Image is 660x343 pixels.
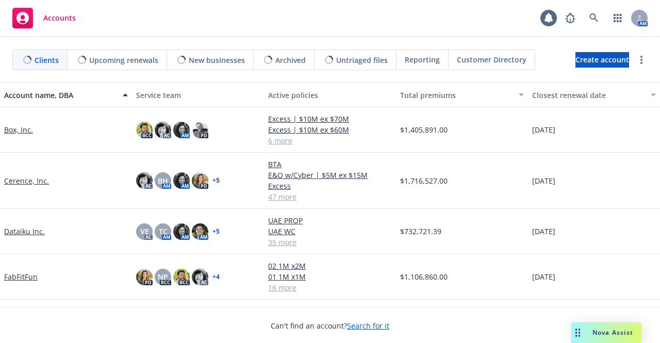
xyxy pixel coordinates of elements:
span: Can't find an account? [271,320,389,331]
button: Nova Assist [571,322,641,343]
a: more [635,54,648,66]
span: [DATE] [532,226,555,237]
a: Box, Inc. [4,124,33,135]
button: Service team [132,83,264,107]
a: UAE WC [268,226,392,237]
button: Total premiums [396,83,528,107]
a: E&O w/Cyber | $5M ex $15M Excess [268,170,392,191]
img: photo [136,122,153,138]
a: 02 1M x2M [268,260,392,271]
span: BH [158,175,168,186]
img: photo [136,172,153,189]
span: Accounts [43,14,76,22]
a: 01 1M x1M [268,271,392,282]
span: NP [158,271,168,282]
div: Total premiums [400,90,513,101]
a: Dataiku Inc. [4,226,45,237]
a: + 4 [212,274,220,280]
span: Nova Assist [592,328,633,337]
span: [DATE] [532,175,555,186]
a: 47 more [268,191,392,202]
a: Report a Bug [560,8,581,28]
span: TC [159,226,168,237]
button: Active policies [264,83,396,107]
div: Drag to move [571,322,584,343]
span: Customer Directory [457,54,526,65]
img: photo [173,223,190,240]
a: Create account [575,52,629,68]
a: Golden Hippo HoldCo, Inc. - Workers' Compensation [268,306,392,328]
div: Active policies [268,90,392,101]
span: [DATE] [532,271,555,282]
a: Cerence, Inc. [4,175,49,186]
span: New businesses [189,55,245,66]
span: Clients [35,55,59,66]
img: photo [173,172,190,189]
a: + 5 [212,228,220,235]
a: Accounts [8,4,80,32]
a: FabFitFun [4,271,38,282]
span: $732,721.39 [400,226,441,237]
img: photo [192,223,208,240]
span: Archived [275,55,306,66]
a: BTA [268,159,392,170]
span: $1,716,527.00 [400,175,448,186]
span: $1,106,860.00 [400,271,448,282]
div: Service team [136,90,260,101]
a: 35 more [268,237,392,248]
span: $1,405,891.00 [400,124,448,135]
img: photo [173,269,190,285]
span: [DATE] [532,124,555,135]
div: Account name, DBA [4,90,117,101]
img: photo [155,122,171,138]
img: photo [136,269,153,285]
span: Create account [575,50,629,70]
a: Switch app [607,8,628,28]
a: 16 more [268,282,392,293]
div: Closest renewal date [532,90,645,101]
a: Excess | $10M ex $60M [268,124,392,135]
a: 6 more [268,135,392,146]
img: photo [192,122,208,138]
span: VE [140,226,149,237]
span: Untriaged files [336,55,388,66]
span: Upcoming renewals [89,55,158,66]
span: Reporting [405,54,440,65]
a: UAE PROP [268,215,392,226]
a: + 5 [212,177,220,184]
button: Closest renewal date [528,83,660,107]
img: photo [173,122,190,138]
a: Search [584,8,604,28]
img: photo [192,269,208,285]
a: Excess | $10M ex $70M [268,113,392,124]
img: photo [192,172,208,189]
a: Search for it [347,321,389,331]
